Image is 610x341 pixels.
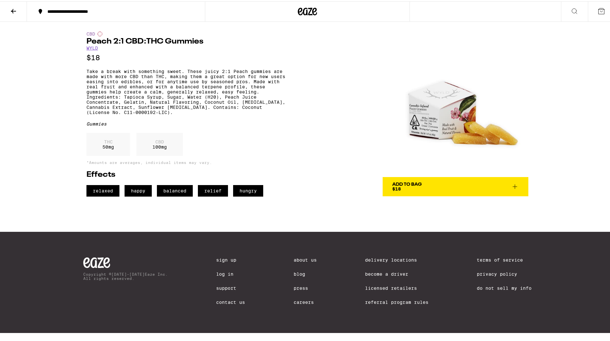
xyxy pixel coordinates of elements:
[294,298,317,304] a: Careers
[136,132,183,155] div: 100 mg
[86,159,285,163] p: *Amounts are averages, individual items may vary.
[392,181,422,185] div: Add To Bag
[86,68,285,114] p: Take a break with something sweet. These juicy 2:1 Peach gummies are made with more CBD than THC,...
[4,4,46,10] span: Hi. Need any help?
[383,30,528,176] img: WYLD - Peach 2:1 CBD:THC Gummies
[233,184,263,195] span: hungry
[86,184,119,195] span: relaxed
[97,30,102,35] img: cbdColor.svg
[216,284,245,289] a: Support
[83,271,168,279] p: Copyright © [DATE]-[DATE] Eaze Inc. All rights reserved.
[477,284,532,289] a: Do Not Sell My Info
[102,138,114,143] p: THC
[365,284,428,289] a: Licensed Retailers
[365,298,428,304] a: Referral Program Rules
[86,53,285,61] p: $18
[392,185,401,190] span: $18
[157,184,193,195] span: balanced
[86,44,98,49] a: WYLD
[365,256,428,261] a: Delivery Locations
[125,184,152,195] span: happy
[216,298,245,304] a: Contact Us
[477,270,532,275] a: Privacy Policy
[86,37,285,44] h1: Peach 2:1 CBD:THC Gummies
[294,284,317,289] a: Press
[383,176,528,195] button: Add To Bag$18
[477,256,532,261] a: Terms of Service
[216,270,245,275] a: Log In
[365,270,428,275] a: Become a Driver
[86,120,285,125] div: Gummies
[216,256,245,261] a: Sign Up
[86,30,285,35] div: CBD
[152,138,167,143] p: CBD
[198,184,228,195] span: relief
[294,270,317,275] a: Blog
[86,132,130,155] div: 50 mg
[86,170,285,177] h2: Effects
[294,256,317,261] a: About Us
